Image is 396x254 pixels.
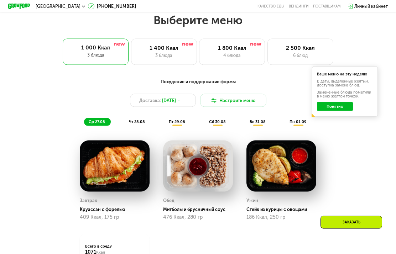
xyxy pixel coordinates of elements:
[88,3,136,10] a: [PHONE_NUMBER]
[246,215,316,220] div: 186 Ккал, 250 гр
[17,13,378,27] h2: Выберите меню
[250,120,266,124] span: вс 31.08
[163,196,174,205] div: Обед
[317,73,373,76] div: Ваше меню на эту неделю
[35,78,361,85] div: Похудение и поддержание формы
[209,120,226,124] span: сб 30.08
[354,3,388,10] div: Личный кабинет
[246,196,258,205] div: Ужин
[317,102,353,111] button: Понятно
[317,91,373,99] div: Заменённые блюда пометили в меню жёлтой точкой.
[200,94,266,107] button: Настроить меню
[313,4,341,9] div: поставщикам
[205,52,259,59] div: 4 блюда
[129,120,145,124] span: чт 28.08
[163,207,237,212] div: Митболы и брусничный соус
[137,45,191,52] div: 1 400 Ккал
[68,44,123,51] div: 1 000 Ккал
[139,97,161,104] span: Доставка:
[169,120,185,124] span: пт 29.08
[89,120,105,124] span: ср 27.08
[137,52,191,59] div: 3 блюда
[80,196,97,205] div: Завтрак
[80,207,154,212] div: Круассан с форелью
[162,97,176,104] span: [DATE]
[317,80,373,88] div: В даты, выделенные желтым, доступна замена блюд.
[246,207,321,212] div: Стейк из курицы с овощами
[36,4,80,9] span: [GEOGRAPHIC_DATA]
[163,215,233,220] div: 476 Ккал, 280 гр
[290,120,307,124] span: пн 01.09
[289,4,309,9] a: Вендинги
[321,216,382,229] div: Заказать
[80,215,150,220] div: 409 Ккал, 175 гр
[273,52,327,59] div: 6 блюд
[257,4,284,9] a: Качество еды
[68,52,123,59] div: 3 блюда
[273,45,327,52] div: 2 500 Ккал
[205,45,259,52] div: 1 800 Ккал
